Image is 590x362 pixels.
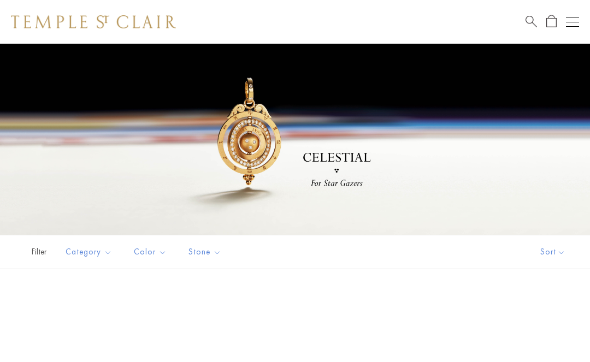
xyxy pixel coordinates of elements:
button: Show sort by [516,235,590,269]
iframe: Gorgias live chat messenger [535,311,579,351]
a: Open Shopping Bag [546,15,557,28]
span: Category [60,245,120,259]
button: Open navigation [566,15,579,28]
button: Category [57,240,120,264]
button: Stone [180,240,229,264]
span: Color [128,245,175,259]
a: Search [526,15,537,28]
img: Temple St. Clair [11,15,176,28]
button: Color [126,240,175,264]
span: Stone [183,245,229,259]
